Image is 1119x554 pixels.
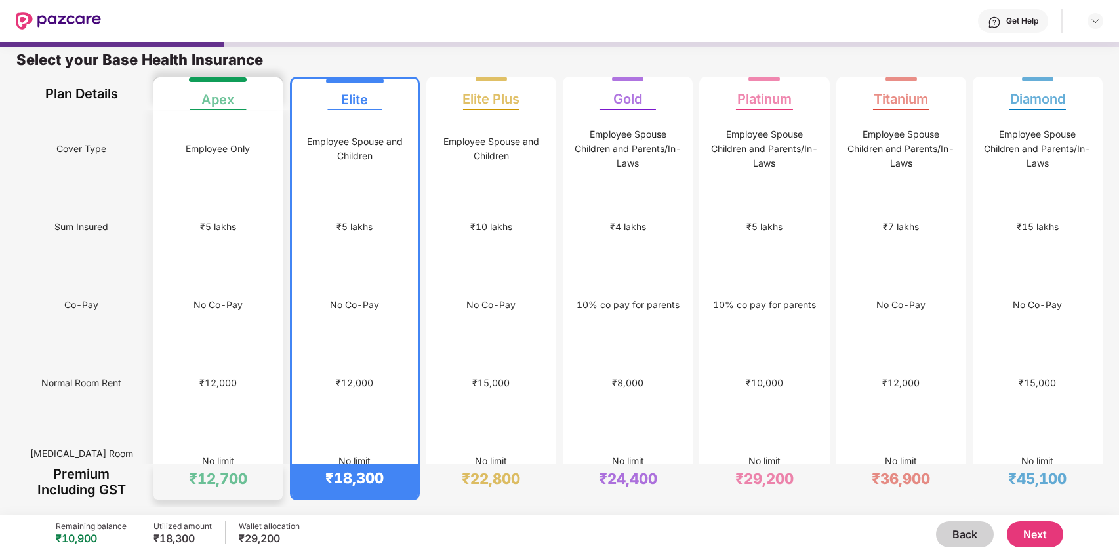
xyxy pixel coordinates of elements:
[874,81,928,107] div: Titanium
[1090,16,1101,26] img: svg+xml;base64,PHN2ZyBpZD0iRHJvcGRvd24tMzJ4MzIiIHhtbG5zPSJodHRwOi8vd3d3LnczLm9yZy8yMDAwL3N2ZyIgd2...
[737,81,792,107] div: Platinum
[1021,454,1053,468] div: No limit
[199,376,237,390] div: ₹12,000
[336,220,373,234] div: ₹5 lakhs
[735,469,794,488] div: ₹29,200
[25,464,138,500] div: Premium Including GST
[466,298,516,312] div: No Co-Pay
[936,521,994,547] button: Back
[882,376,920,390] div: ₹12,000
[56,136,106,161] span: Cover Type
[1017,220,1059,234] div: ₹15 lakhs
[470,220,512,234] div: ₹10 lakhs
[239,521,300,532] div: Wallet allocation
[872,469,930,488] div: ₹36,900
[56,532,127,545] div: ₹10,900
[612,376,643,390] div: ₹8,000
[1010,81,1065,107] div: Diamond
[746,220,783,234] div: ₹5 lakhs
[64,292,98,317] span: Co-Pay
[193,298,243,312] div: No Co-Pay
[201,81,234,108] div: Apex
[988,16,1001,29] img: svg+xml;base64,PHN2ZyBpZD0iSGVscC0zMngzMiIgeG1sbnM9Imh0dHA6Ly93d3cudzMub3JnLzIwMDAvc3ZnIiB3aWR0aD...
[713,298,816,312] div: 10% co pay for parents
[435,134,548,163] div: Employee Spouse and Children
[54,214,108,239] span: Sum Insured
[300,134,409,163] div: Employee Spouse and Children
[748,454,781,468] div: No limit
[845,127,958,170] div: Employee Spouse Children and Parents/In-Laws
[153,532,212,545] div: ₹18,300
[25,77,138,110] div: Plan Details
[330,298,379,312] div: No Co-Pay
[325,469,384,487] div: ₹18,300
[876,298,926,312] div: No Co-Pay
[613,81,642,107] div: Gold
[1008,469,1067,488] div: ₹45,100
[153,521,212,532] div: Utilized amount
[571,127,684,170] div: Employee Spouse Children and Parents/In-Laws
[981,127,1094,170] div: Employee Spouse Children and Parents/In-Laws
[746,376,783,390] div: ₹10,000
[16,12,101,30] img: New Pazcare Logo
[885,454,917,468] div: No limit
[610,220,646,234] div: ₹4 lakhs
[336,376,373,390] div: ₹12,000
[708,127,821,170] div: Employee Spouse Children and Parents/In-Laws
[577,298,680,312] div: 10% co pay for parents
[186,142,250,156] div: Employee Only
[462,81,519,107] div: Elite Plus
[200,220,236,234] div: ₹5 lakhs
[1019,376,1056,390] div: ₹15,000
[202,454,234,468] div: No limit
[16,50,1103,77] div: Select your Base Health Insurance
[189,469,247,488] div: ₹12,700
[239,532,300,545] div: ₹29,200
[56,521,127,532] div: Remaining balance
[599,469,657,488] div: ₹24,400
[1006,16,1038,26] div: Get Help
[341,81,368,108] div: Elite
[462,469,520,488] div: ₹22,800
[41,370,121,395] span: Normal Room Rent
[612,454,644,468] div: No limit
[338,454,371,468] div: No limit
[1007,521,1063,547] button: Next
[472,376,510,390] div: ₹15,000
[883,220,919,234] div: ₹7 lakhs
[1013,298,1062,312] div: No Co-Pay
[475,454,507,468] div: No limit
[25,441,138,481] span: [MEDICAL_DATA] Room Rent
